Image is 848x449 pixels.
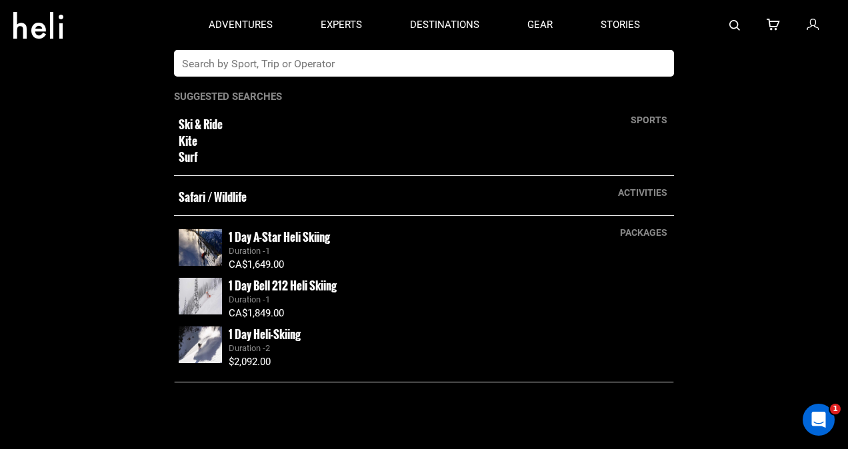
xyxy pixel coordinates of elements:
p: experts [321,18,362,32]
small: Safari / Wildlife [179,189,571,205]
img: search-bar-icon.svg [729,20,740,31]
span: CA$1,849.00 [229,307,284,319]
span: 1 [830,404,841,414]
p: destinations [410,18,479,32]
span: CA$1,649.00 [229,258,284,270]
div: Duration - [229,245,669,258]
img: images [179,326,222,363]
small: 1 Day Bell 212 Heli Skiing [229,277,337,294]
small: Surf [179,149,571,165]
small: 1 Day Heli-Skiing [229,326,301,342]
img: images [179,229,222,266]
small: Kite [179,133,571,149]
div: Duration - [229,342,669,355]
small: 1 Day A-Star Heli Skiing [229,228,330,245]
div: packages [613,226,674,239]
span: 1 [265,246,270,256]
span: 2 [265,343,270,353]
div: activities [611,186,674,199]
span: 1 [265,294,270,304]
div: sports [624,113,674,127]
iframe: Intercom live chat [803,404,835,436]
img: images [179,278,222,314]
small: Ski & Ride [179,117,571,133]
div: Duration - [229,294,669,306]
p: Suggested Searches [174,90,674,104]
span: $2,092.00 [229,356,271,368]
input: Search by Sport, Trip or Operator [174,50,647,77]
p: adventures [209,18,273,32]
